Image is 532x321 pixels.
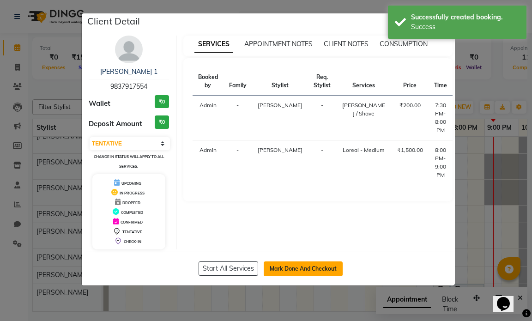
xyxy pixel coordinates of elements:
th: Req. Stylist [308,67,336,96]
div: ₹200.00 [397,101,423,109]
td: - [224,96,252,140]
td: - [224,140,252,185]
span: CONSUMPTION [380,40,428,48]
span: DROPPED [122,200,140,205]
th: Price [392,67,429,96]
th: Status [453,67,481,96]
span: IN PROGRESS [120,191,145,195]
th: Time [429,67,453,96]
span: COMPLETED [121,210,143,215]
a: [PERSON_NAME] 1 [100,67,157,76]
small: Change in status will apply to all services. [94,154,164,169]
td: Admin [193,140,224,185]
h3: ₹0 [155,115,169,129]
th: Services [336,67,392,96]
div: [PERSON_NAME] / Shave [342,101,386,118]
span: APPOINTMENT NOTES [244,40,313,48]
th: Stylist [252,67,308,96]
td: 7:30 PM-8:00 PM [429,96,453,140]
h5: Client Detail [87,14,140,28]
button: Mark Done And Checkout [264,261,343,276]
th: Family [224,67,252,96]
span: Wallet [89,98,110,109]
td: Admin [193,96,224,140]
div: Success [411,22,520,32]
td: - [308,96,336,140]
td: 8:00 PM-9:00 PM [429,140,453,185]
span: CHECK-IN [124,239,141,244]
img: avatar [115,36,143,63]
div: Successfully created booking. [411,12,520,22]
span: CONFIRMED [121,220,143,224]
span: UPCOMING [121,181,141,186]
span: [PERSON_NAME] [258,102,302,109]
span: SERVICES [194,36,233,53]
span: Deposit Amount [89,119,142,129]
span: 9837917554 [110,82,147,91]
span: CLIENT NOTES [324,40,369,48]
div: ₹1,500.00 [397,146,423,154]
button: Start All Services [199,261,258,276]
iframe: chat widget [493,284,523,312]
span: [PERSON_NAME] [258,146,302,153]
span: TENTATIVE [122,230,142,234]
div: Loreal - Medium [342,146,386,154]
td: - [308,140,336,185]
th: Booked by [193,67,224,96]
h3: ₹0 [155,95,169,109]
